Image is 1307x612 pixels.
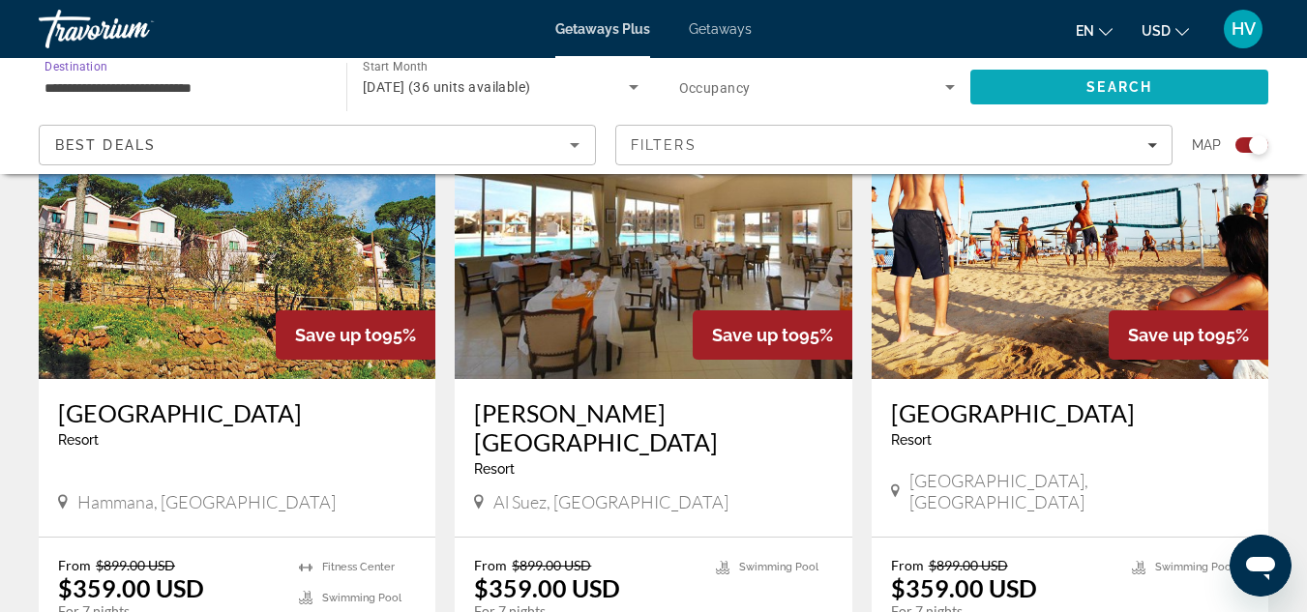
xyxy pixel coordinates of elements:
[493,491,728,512] span: Al Suez, [GEOGRAPHIC_DATA]
[739,561,818,573] span: Swimming Pool
[45,76,321,100] input: Select destination
[555,21,650,37] a: Getaways Plus
[693,310,852,360] div: 95%
[909,470,1249,512] span: [GEOGRAPHIC_DATA], [GEOGRAPHIC_DATA]
[1142,16,1189,44] button: Change currency
[39,4,232,54] a: Travorium
[276,310,435,360] div: 95%
[1076,16,1113,44] button: Change language
[77,491,336,512] span: Hammana, [GEOGRAPHIC_DATA]
[891,573,1037,602] p: $359.00 USD
[970,70,1268,104] button: Search
[712,325,799,345] span: Save up to
[58,398,416,427] a: [GEOGRAPHIC_DATA]
[1232,19,1256,39] span: HV
[1155,561,1234,573] span: Swimming Pool
[322,592,401,604] span: Swimming Pool
[615,125,1173,165] button: Filters
[1109,310,1268,360] div: 95%
[929,557,1008,573] span: $899.00 USD
[891,557,924,573] span: From
[363,60,428,73] span: Start Month
[363,79,531,95] span: [DATE] (36 units available)
[1076,23,1094,39] span: en
[58,573,204,602] p: $359.00 USD
[1086,79,1152,95] span: Search
[322,561,395,573] span: Fitness Center
[474,398,832,456] a: [PERSON_NAME][GEOGRAPHIC_DATA]
[1230,535,1292,597] iframe: Button to launch messaging window
[55,133,579,157] mat-select: Sort by
[58,557,91,573] span: From
[689,21,752,37] a: Getaways
[1218,9,1268,49] button: User Menu
[512,557,591,573] span: $899.00 USD
[1128,325,1215,345] span: Save up to
[55,137,156,153] span: Best Deals
[891,432,932,448] span: Resort
[474,573,620,602] p: $359.00 USD
[872,70,1268,379] img: Shores Amphoras Resort
[45,59,107,73] span: Destination
[1192,131,1221,159] span: Map
[891,398,1249,427] a: [GEOGRAPHIC_DATA]
[295,325,382,345] span: Save up to
[455,70,851,379] img: Regina Elsokhna Beach Resort
[474,557,507,573] span: From
[1142,23,1171,39] span: USD
[631,137,697,153] span: Filters
[58,432,99,448] span: Resort
[679,80,751,96] span: Occupancy
[474,461,515,477] span: Resort
[39,70,435,379] img: Pineland Resort and Country Club
[96,557,175,573] span: $899.00 USD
